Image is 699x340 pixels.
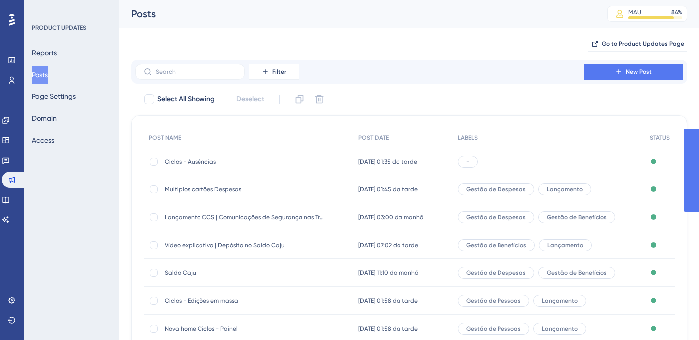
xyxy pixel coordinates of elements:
span: Lançamento [542,325,578,333]
span: [DATE] 01:58 da tarde [358,325,418,333]
span: [DATE] 01:35 da tarde [358,158,417,166]
iframe: UserGuiding AI Assistant Launcher [657,301,687,331]
span: Multiplos cartões Despesas [165,185,324,193]
span: Ciclos - Ausências [165,158,324,166]
span: Gestão de Benefícios [466,241,526,249]
span: Lançamento [547,241,583,249]
span: Gestão de Pessoas [466,297,521,305]
span: Lançamento [547,185,583,193]
div: MAU [628,8,641,16]
span: LABELS [458,134,478,142]
span: Gestão de Pessoas [466,325,521,333]
span: [DATE] 11:10 da manhã [358,269,419,277]
span: [DATE] 01:58 da tarde [358,297,418,305]
div: 84 % [671,8,682,16]
span: - [466,158,469,166]
input: Search [156,68,236,75]
span: Nova home Ciclos - Painel [165,325,324,333]
button: Domain [32,109,57,127]
span: Gestão de Benefícios [547,269,607,277]
span: Gestão de Despesas [466,269,526,277]
span: Select All Showing [157,93,215,105]
span: POST NAME [149,134,181,142]
span: Saldo Caju [165,269,324,277]
button: Access [32,131,54,149]
span: Gestão de Despesas [466,185,526,193]
div: PRODUCT UPDATES [32,24,86,32]
span: [DATE] 03:00 da manhã [358,213,424,221]
span: New Post [626,68,652,76]
button: Reports [32,44,57,62]
span: Filter [272,68,286,76]
button: Go to Product Updates Page [588,36,687,52]
span: Gestão de Benefícios [547,213,607,221]
span: Vídeo explicativo | Depósito no Saldo Caju [165,241,324,249]
div: Posts [131,7,583,21]
span: Go to Product Updates Page [602,40,684,48]
button: Filter [249,64,299,80]
span: Lançamento [542,297,578,305]
span: Gestão de Despesas [466,213,526,221]
span: STATUS [650,134,670,142]
span: [DATE] 01:45 da tarde [358,185,418,193]
button: Page Settings [32,87,76,105]
span: [DATE] 07:02 da tarde [358,241,418,249]
span: POST DATE [358,134,389,142]
span: Lançamento CCS | Comunicações de Segurança nas Transações [165,213,324,221]
button: Deselect [227,90,273,108]
button: New Post [584,64,683,80]
span: Deselect [236,93,264,105]
span: Ciclos - Edições em massa [165,297,324,305]
button: Posts [32,66,48,84]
